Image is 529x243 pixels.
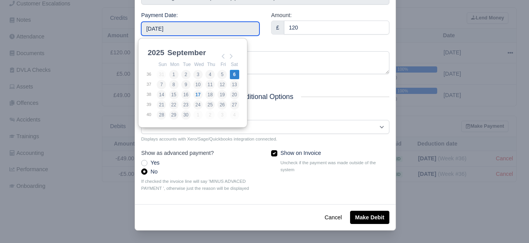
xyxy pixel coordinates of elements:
[205,70,215,79] button: 4
[146,69,157,80] td: 36
[193,100,203,109] button: 24
[490,206,529,243] iframe: Chat Widget
[166,47,207,59] div: September
[183,62,191,67] abbr: Tuesday
[169,80,179,89] button: 8
[217,80,227,89] button: 12
[193,70,203,79] button: 3
[151,167,158,176] label: No
[181,90,191,99] button: 16
[194,62,203,67] abbr: Wednesday
[284,21,389,35] input: 0.00
[205,90,215,99] button: 18
[157,110,166,120] button: 28
[146,80,157,90] td: 37
[181,70,191,79] button: 2
[151,158,159,167] label: Yes
[217,90,227,99] button: 19
[280,149,321,158] label: Show on Invoice
[157,90,166,99] button: 14
[320,211,347,224] button: Cancel
[141,11,178,20] label: Payment Date:
[141,135,389,142] small: Displays accounts with Xero/Sage/Quickbooks integration connected.
[205,80,215,89] button: 11
[230,90,239,99] button: 20
[230,100,239,109] button: 27
[146,110,157,120] td: 40
[169,110,179,120] button: 29
[181,110,191,120] button: 30
[141,149,214,158] label: Show as advanced payment?
[146,90,157,100] td: 38
[169,70,179,79] button: 1
[157,80,166,89] button: 7
[280,159,389,173] small: Uncheck if the payment was made outside of the system
[219,52,228,61] button: Previous Month
[230,80,239,89] button: 13
[271,21,284,35] div: £
[221,62,226,67] abbr: Friday
[207,62,215,67] abbr: Thursday
[350,211,389,224] button: Make Debit
[217,100,227,109] button: 26
[158,62,166,67] abbr: Sunday
[226,52,236,61] button: Next Month
[217,70,227,79] button: 5
[141,93,389,101] h5: Additional Options
[169,100,179,109] button: 22
[193,80,203,89] button: 10
[230,70,239,79] button: 6
[141,178,259,192] small: If checked the invoice line will say 'MINUS ADVACED PAYMENT ', otherwise just the reason will be ...
[193,90,203,99] button: 17
[181,80,191,89] button: 9
[205,100,215,109] button: 25
[169,90,179,99] button: 15
[146,47,166,59] div: 2025
[141,22,259,36] input: Use the arrow keys to pick a date
[181,100,191,109] button: 23
[170,62,179,67] abbr: Monday
[146,100,157,110] td: 39
[231,62,238,67] abbr: Saturday
[157,100,166,109] button: 21
[271,11,292,20] label: Amount:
